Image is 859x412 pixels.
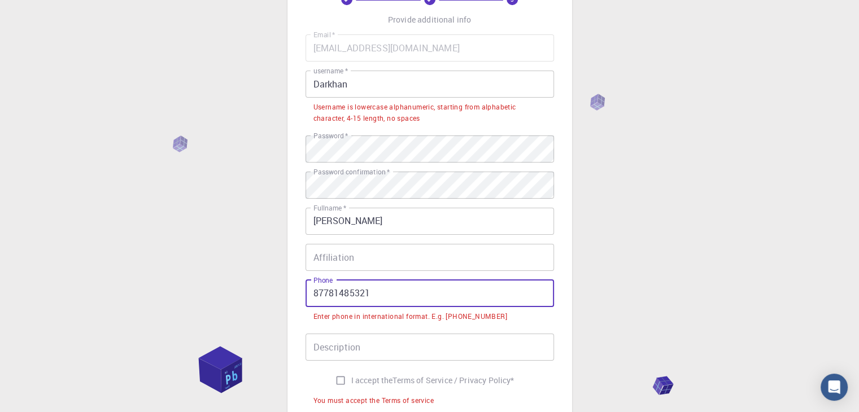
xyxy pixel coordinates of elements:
[313,275,333,285] label: Phone
[313,395,434,406] div: You must accept the Terms of service
[388,14,471,25] p: Provide additional info
[313,203,346,213] label: Fullname
[313,131,348,141] label: Password
[313,30,335,40] label: Email
[393,375,514,386] a: Terms of Service / Privacy Policy*
[313,66,348,76] label: username
[313,311,507,322] div: Enter phone in international format. E.g. [PHONE_NUMBER]
[393,375,514,386] p: Terms of Service / Privacy Policy *
[821,374,848,401] div: Open Intercom Messenger
[313,167,390,177] label: Password confirmation
[351,375,393,386] span: I accept the
[313,102,546,124] div: Username is lowercase alphanumeric, starting from alphabetic character, 4-15 length, no spaces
